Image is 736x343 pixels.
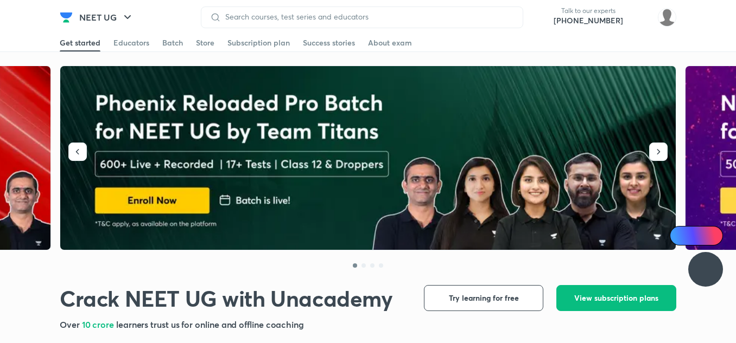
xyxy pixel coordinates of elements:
div: Get started [60,37,100,48]
span: Ai Doubts [688,231,716,240]
div: Store [196,37,214,48]
h1: Crack NEET UG with Unacademy [60,285,393,312]
a: Get started [60,34,100,51]
a: Ai Doubts [670,226,723,245]
a: Batch [162,34,183,51]
p: Talk to our experts [554,7,623,15]
span: Try learning for free [449,293,519,303]
div: Batch [162,37,183,48]
span: Over [60,319,82,330]
div: About exam [368,37,412,48]
div: Subscription plan [227,37,290,48]
button: View subscription plans [556,285,676,311]
div: Educators [113,37,149,48]
input: Search courses, test series and educators [221,12,514,21]
button: Try learning for free [424,285,543,311]
button: NEET UG [73,7,141,28]
img: Company Logo [60,11,73,24]
img: call-us [532,7,554,28]
a: Subscription plan [227,34,290,51]
a: Educators [113,34,149,51]
a: Success stories [303,34,355,51]
img: Mahi Singh [658,8,676,27]
span: learners trust us for online and offline coaching [116,319,304,330]
a: [PHONE_NUMBER] [554,15,623,26]
span: View subscription plans [574,293,658,303]
img: ttu [699,263,712,276]
a: Store [196,34,214,51]
img: Icon [676,231,685,240]
img: avatar [632,9,649,26]
a: About exam [368,34,412,51]
span: 10 crore [82,319,116,330]
div: Success stories [303,37,355,48]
